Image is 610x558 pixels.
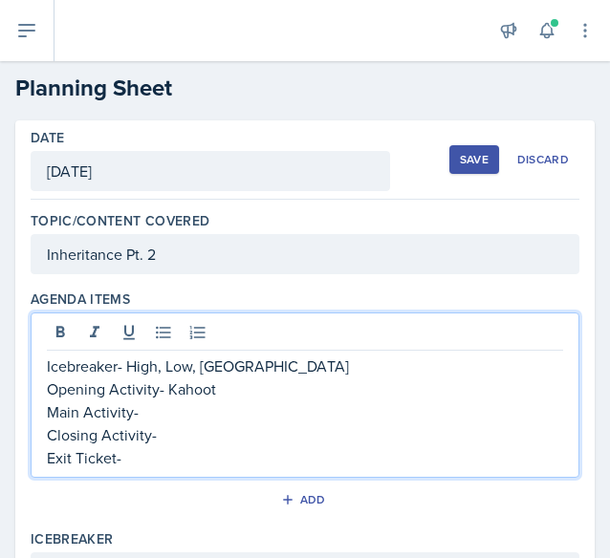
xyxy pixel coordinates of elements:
[274,485,337,514] button: Add
[47,400,563,423] p: Main Activity-
[47,423,563,446] p: Closing Activity-
[47,354,563,377] p: Icebreaker- High, Low, [GEOGRAPHIC_DATA]
[47,377,563,400] p: Opening Activity- Kahoot
[507,145,579,174] button: Discard
[460,152,489,167] div: Save
[517,152,569,167] div: Discard
[449,145,499,174] button: Save
[47,446,563,469] p: Exit Ticket-
[31,529,114,548] label: Icebreaker
[285,492,326,507] div: Add
[15,71,595,105] h2: Planning Sheet
[31,128,64,147] label: Date
[47,243,563,266] p: Inheritance Pt. 2
[31,211,209,230] label: Topic/Content Covered
[31,290,130,309] label: Agenda items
